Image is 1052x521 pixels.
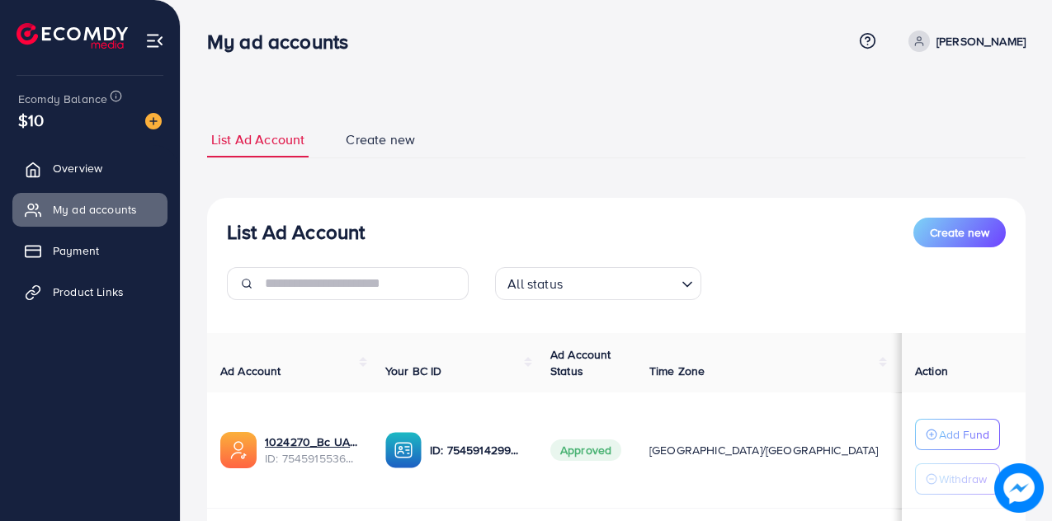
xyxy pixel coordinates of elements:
h3: List Ad Account [227,220,365,244]
span: $10 [18,108,44,132]
span: Create new [346,130,415,149]
span: List Ad Account [211,130,304,149]
img: menu [145,31,164,50]
span: ID: 7545915536356278280 [265,450,359,467]
button: Add Fund [915,419,1000,450]
span: Ad Account [220,363,281,379]
span: Ad Account Status [550,346,611,379]
img: image [995,464,1044,513]
div: <span class='underline'>1024270_Bc UAE10kkk_1756920945833</span></br>7545915536356278280 [265,434,359,467]
span: Time Zone [649,363,705,379]
span: [GEOGRAPHIC_DATA]/[GEOGRAPHIC_DATA] [649,442,879,458]
p: [PERSON_NAME] [936,31,1026,51]
a: Product Links [12,275,167,308]
span: Overview [53,160,102,176]
button: Withdraw [915,463,1000,495]
img: ic-ads-acc.e4c84228.svg [220,432,257,468]
span: Action [915,363,948,379]
a: Payment [12,234,167,267]
span: My ad accounts [53,201,137,218]
span: Product Links [53,284,124,300]
span: Create new [930,224,989,241]
p: ID: 7545914299548221448 [430,440,524,460]
img: image [145,113,162,129]
button: Create new [913,218,1006,247]
img: ic-ba-acc.ded83a64.svg [385,432,422,468]
a: My ad accounts [12,193,167,226]
img: logo [17,23,128,49]
h3: My ad accounts [207,30,361,54]
span: Approved [550,439,621,461]
span: Payment [53,242,99,259]
a: 1024270_Bc UAE10kkk_1756920945833 [265,434,359,450]
p: Add Fund [939,425,989,444]
a: [PERSON_NAME] [902,31,1026,52]
input: Search for option [568,269,675,296]
a: Overview [12,152,167,185]
span: Your BC ID [385,363,442,379]
p: Withdraw [939,469,987,489]
span: Ecomdy Balance [18,91,107,107]
span: All status [504,272,566,296]
div: Search for option [495,267,701,300]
